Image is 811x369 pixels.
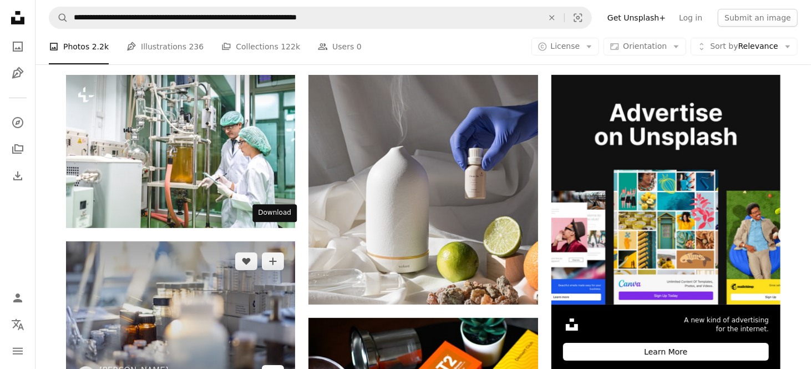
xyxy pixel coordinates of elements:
img: a person in a blue glove is holding a bottle [308,75,538,304]
span: Relevance [710,41,778,52]
button: Add to Collection [262,252,284,270]
button: Like [235,252,257,270]
a: Collections 122k [221,29,300,64]
a: scientist research medicine extract cbd oil from cannabis for alternative medical health in chemi... [66,146,295,156]
button: License [531,38,600,55]
span: Orientation [623,42,667,50]
button: Clear [540,7,564,28]
a: Home — Unsplash [7,7,29,31]
button: Language [7,314,29,336]
form: Find visuals sitewide [49,7,592,29]
img: file-1636576776643-80d394b7be57image [551,75,780,304]
img: scientist research medicine extract cbd oil from cannabis for alternative medical health in chemi... [66,75,295,228]
button: Menu [7,340,29,362]
a: a person in a blue glove is holding a bottle [308,184,538,194]
a: Get Unsplash+ [601,9,672,27]
span: 122k [281,41,300,53]
button: Search Unsplash [49,7,68,28]
a: Users 0 [318,29,362,64]
span: Sort by [710,42,738,50]
a: Collections [7,138,29,160]
a: Log in / Sign up [7,287,29,309]
span: A new kind of advertising for the internet. [684,316,769,335]
a: Illustrations [7,62,29,84]
button: Sort byRelevance [691,38,798,55]
button: Visual search [565,7,591,28]
a: Illustrations 236 [126,29,204,64]
button: Submit an image [718,9,798,27]
span: 0 [357,41,362,53]
span: 236 [189,41,204,53]
div: Learn More [563,343,769,361]
span: License [551,42,580,50]
a: Download History [7,165,29,187]
div: Download [252,204,297,222]
img: file-1631306537910-2580a29a3cfcimage [563,316,581,333]
a: Photos [7,36,29,58]
a: Explore [7,112,29,134]
button: Orientation [604,38,686,55]
a: Log in [672,9,709,27]
a: bottles of medicine are lined up on a table [66,312,295,322]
